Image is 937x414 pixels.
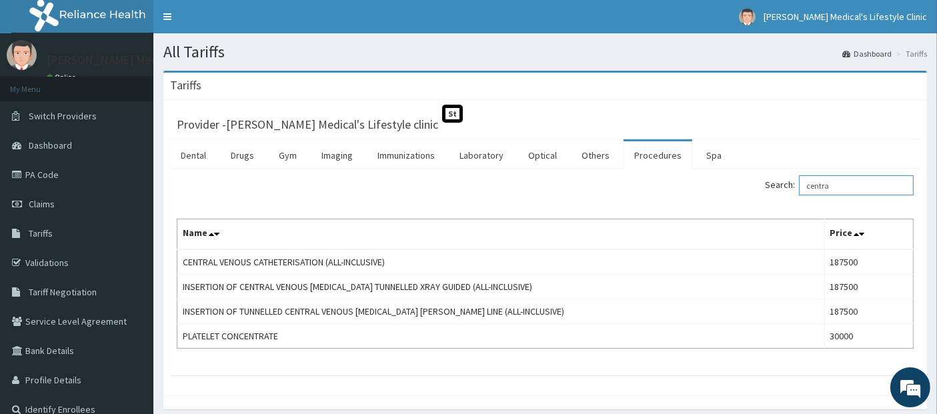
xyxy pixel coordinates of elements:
[824,249,913,275] td: 187500
[177,219,825,250] th: Name
[367,141,445,169] a: Immunizations
[170,79,201,91] h3: Tariffs
[177,249,825,275] td: CENTRAL VENOUS CATHETERISATION (ALL-INCLUSIVE)
[824,219,913,250] th: Price
[177,119,438,131] h3: Provider - [PERSON_NAME] Medical's Lifestyle clinic
[7,274,254,321] textarea: Type your message and hit 'Enter'
[177,324,825,349] td: PLATELET CONCENTRATE
[893,48,927,59] li: Tariffs
[449,141,514,169] a: Laboratory
[696,141,732,169] a: Spa
[69,75,224,92] div: Chat with us now
[571,141,620,169] a: Others
[799,175,914,195] input: Search:
[824,324,913,349] td: 30000
[177,275,825,299] td: INSERTION OF CENTRAL VENOUS [MEDICAL_DATA] TUNNELLED XRAY GUIDED (ALL-INCLUSIVE)
[7,40,37,70] img: User Image
[824,275,913,299] td: 187500
[442,105,463,123] span: St
[765,175,914,195] label: Search:
[764,11,927,23] span: [PERSON_NAME] Medical's Lifestyle Clinic
[311,141,363,169] a: Imaging
[29,110,97,122] span: Switch Providers
[29,139,72,151] span: Dashboard
[624,141,692,169] a: Procedures
[518,141,568,169] a: Optical
[220,141,265,169] a: Drugs
[29,198,55,210] span: Claims
[29,286,97,298] span: Tariff Negotiation
[163,43,927,61] h1: All Tariffs
[842,48,892,59] a: Dashboard
[25,67,54,100] img: d_794563401_company_1708531726252_794563401
[219,7,251,39] div: Minimize live chat window
[824,299,913,324] td: 187500
[29,227,53,239] span: Tariffs
[170,141,217,169] a: Dental
[47,54,265,66] p: [PERSON_NAME] Medical's Lifestyle Clinic
[739,9,756,25] img: User Image
[77,123,184,257] span: We're online!
[47,73,79,82] a: Online
[177,299,825,324] td: INSERTION OF TUNNELLED CENTRAL VENOUS [MEDICAL_DATA] [PERSON_NAME] LINE (ALL-INCLUSIVE)
[268,141,307,169] a: Gym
